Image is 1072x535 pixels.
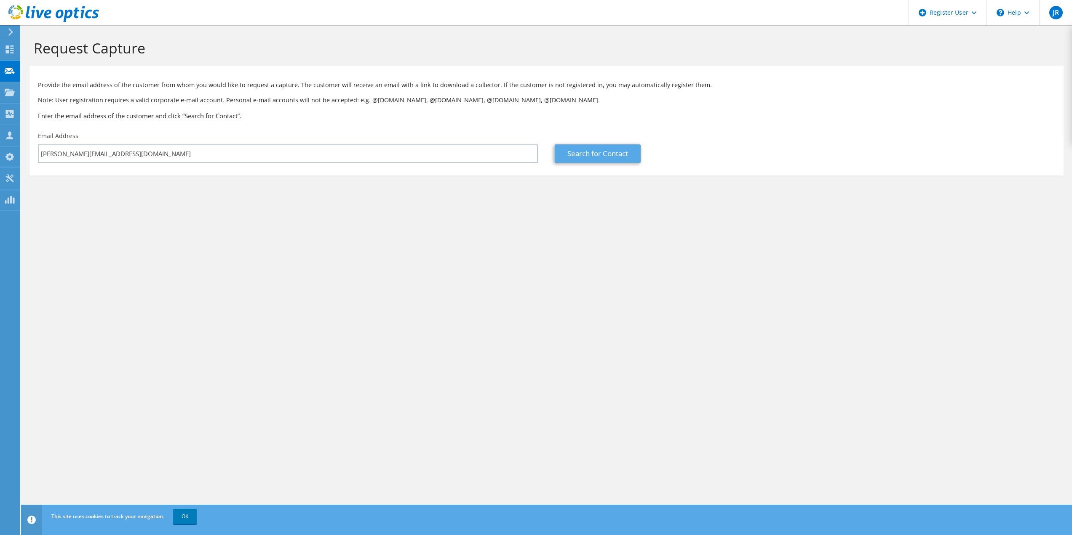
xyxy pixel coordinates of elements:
[51,513,164,520] span: This site uses cookies to track your navigation.
[38,80,1055,90] p: Provide the email address of the customer from whom you would like to request a capture. The cust...
[555,144,641,163] a: Search for Contact
[34,39,1055,57] h1: Request Capture
[997,9,1004,16] svg: \n
[1049,6,1063,19] span: JR
[173,509,197,524] a: OK
[38,111,1055,120] h3: Enter the email address of the customer and click “Search for Contact”.
[38,96,1055,105] p: Note: User registration requires a valid corporate e-mail account. Personal e-mail accounts will ...
[38,132,78,140] label: Email Address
